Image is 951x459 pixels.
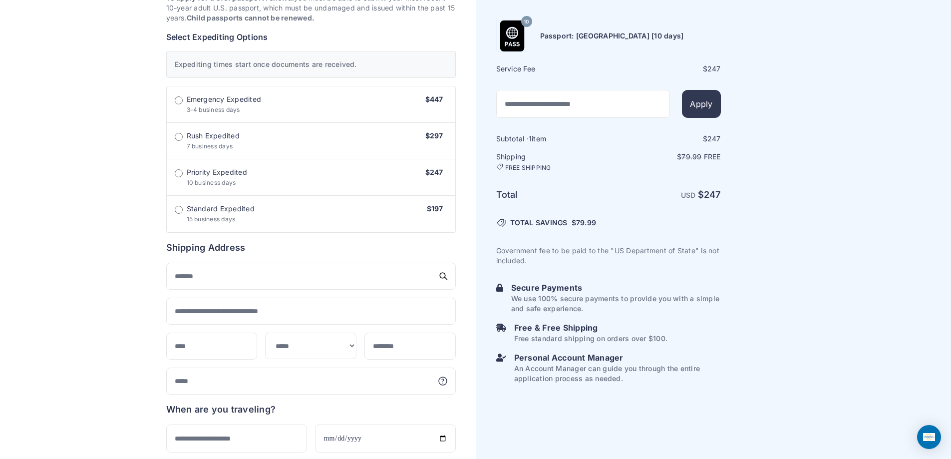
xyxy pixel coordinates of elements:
[707,134,721,143] span: 247
[425,168,443,176] span: $247
[505,164,551,172] span: FREE SHIPPING
[166,51,456,78] div: Expediting times start once documents are received.
[514,334,667,344] p: Free standard shipping on orders over $100.
[187,142,233,150] span: 7 business days
[496,188,608,202] h6: Total
[514,352,721,364] h6: Personal Account Manager
[917,425,941,449] div: Open Intercom Messenger
[166,31,456,43] h6: Select Expediting Options
[187,13,315,22] strong: Child passports cannot be renewed.
[166,241,456,255] h6: Shipping Address
[187,106,240,113] span: 3-4 business days
[707,64,721,73] span: 247
[496,134,608,144] h6: Subtotal · item
[529,134,532,143] span: 1
[496,152,608,172] h6: Shipping
[514,364,721,384] p: An Account Manager can guide you through the entire application process as needed.
[187,94,262,104] span: Emergency Expedited
[510,218,568,228] span: TOTAL SAVINGS
[496,64,608,74] h6: Service Fee
[540,31,684,41] h6: Passport: [GEOGRAPHIC_DATA] [10 days]
[187,167,247,177] span: Priority Expedited
[511,294,721,314] p: We use 100% secure payments to provide you with a simple and safe experience.
[511,282,721,294] h6: Secure Payments
[681,152,701,161] span: 79.99
[427,204,443,213] span: $197
[576,218,596,227] span: 79.99
[610,152,721,162] p: $
[187,204,255,214] span: Standard Expedited
[425,131,443,140] span: $297
[610,134,721,144] div: $
[187,179,236,186] span: 10 business days
[166,403,276,417] h6: When are you traveling?
[187,131,240,141] span: Rush Expedited
[425,95,443,103] span: $447
[497,20,528,51] img: Product Name
[524,15,529,28] span: 10
[187,215,236,223] span: 15 business days
[438,376,448,386] svg: More information
[514,322,667,334] h6: Free & Free Shipping
[682,90,720,118] button: Apply
[698,189,721,200] strong: $
[704,189,721,200] span: 247
[572,218,596,228] span: $
[704,152,721,161] span: Free
[681,191,696,199] span: USD
[610,64,721,74] div: $
[496,246,721,266] p: Government fee to be paid to the "US Department of State" is not included.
